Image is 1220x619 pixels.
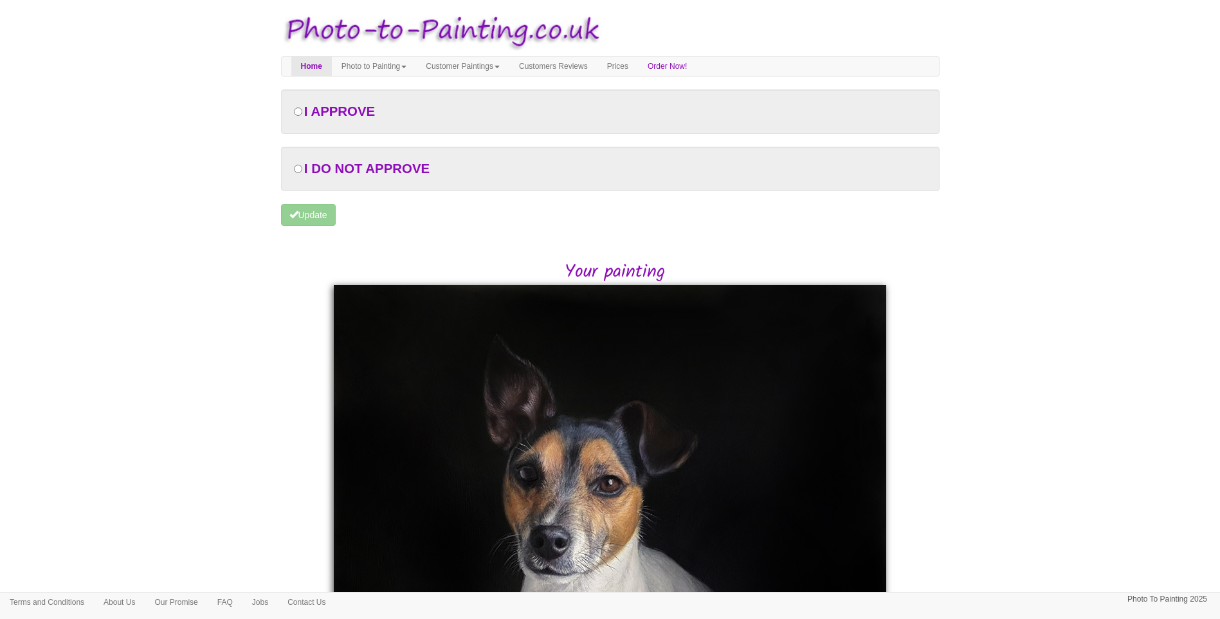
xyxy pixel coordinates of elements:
[509,57,597,76] a: Customers Reviews
[291,263,940,282] h2: Your painting
[597,57,638,76] a: Prices
[145,593,207,612] a: Our Promise
[1127,593,1207,606] p: Photo To Painting 2025
[242,593,278,612] a: Jobs
[278,593,335,612] a: Contact Us
[291,57,332,76] a: Home
[416,57,509,76] a: Customer Paintings
[275,6,604,56] img: Photo to Painting
[208,593,242,612] a: FAQ
[638,57,696,76] a: Order Now!
[332,57,416,76] a: Photo to Painting
[304,162,430,176] span: I DO NOT APPROVE
[304,104,375,118] span: I APPROVE
[94,593,145,612] a: About Us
